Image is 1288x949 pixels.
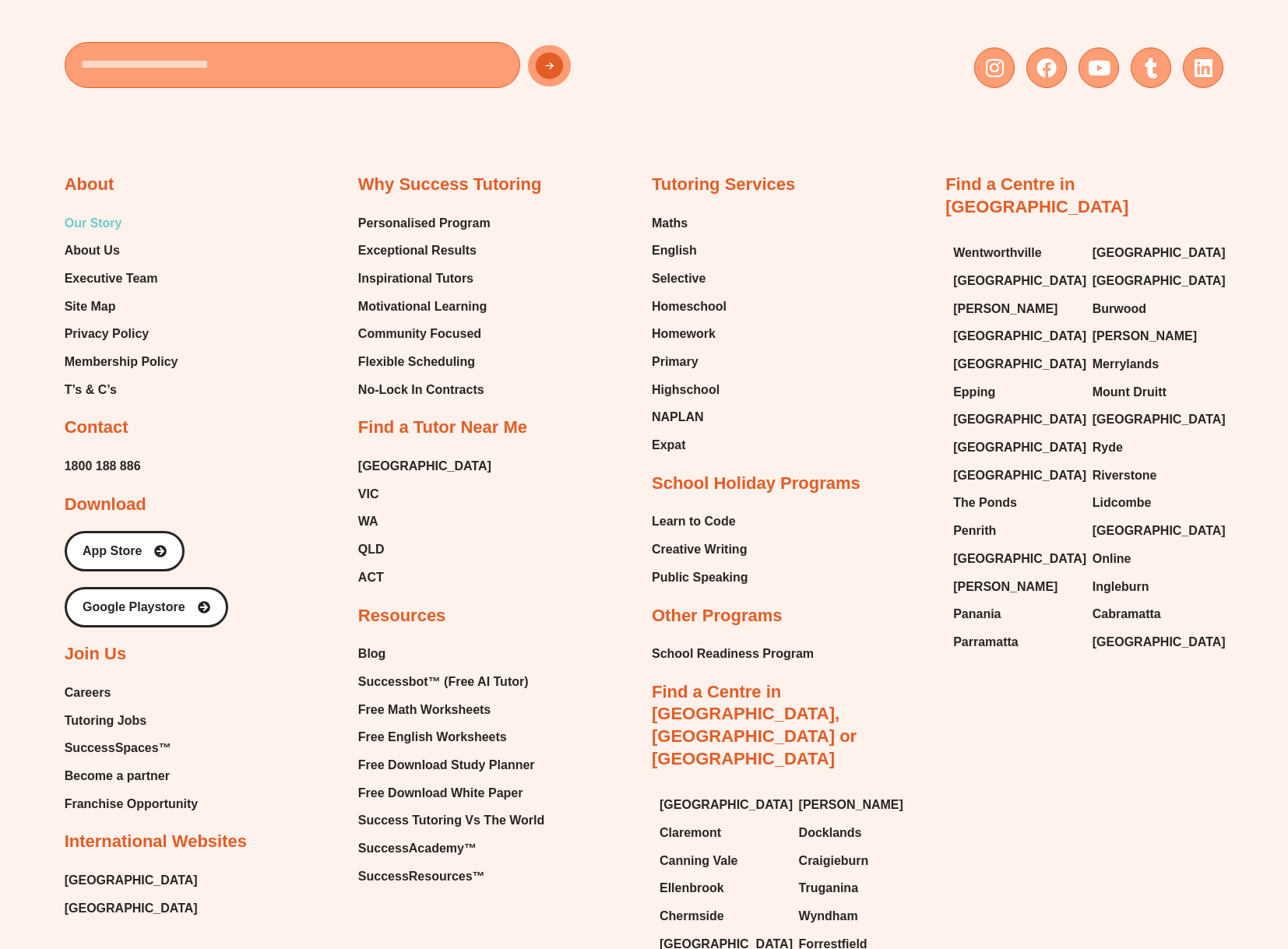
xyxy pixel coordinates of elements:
span: Free Download Study Planner [358,754,535,777]
span: [GEOGRAPHIC_DATA] [660,793,793,817]
a: Mount Druitt [1093,381,1216,404]
a: Privacy Policy [65,322,178,346]
span: [GEOGRAPHIC_DATA] [1093,408,1226,431]
h2: Other Programs [652,605,783,627]
a: [GEOGRAPHIC_DATA] [953,269,1077,293]
a: SuccessAcademy™ [358,837,544,860]
span: Exceptional Results [358,239,477,262]
span: Blog [358,642,386,666]
span: Merrylands [1093,353,1159,376]
span: Learn to Code [652,510,736,533]
a: Find a Centre in [GEOGRAPHIC_DATA] [945,174,1128,216]
a: Google Playstore [65,587,228,627]
a: Community Focused [358,322,491,346]
span: Our Story [65,212,122,235]
a: Homework [652,322,727,346]
a: Penrith [953,519,1077,543]
a: Chermside [660,905,783,928]
a: Find a Centre in [GEOGRAPHIC_DATA], [GEOGRAPHIC_DATA] or [GEOGRAPHIC_DATA] [652,682,857,768]
span: Claremont [660,821,721,845]
span: Primary [652,350,699,374]
a: [GEOGRAPHIC_DATA] [953,436,1077,459]
span: [PERSON_NAME] [799,793,903,817]
a: [GEOGRAPHIC_DATA] [953,408,1077,431]
h2: Resources [358,605,446,627]
a: Merrylands [1093,353,1216,376]
a: Highschool [652,378,727,402]
a: Careers [65,681,199,705]
a: About Us [65,239,178,262]
a: Docklands [799,821,923,845]
span: 1800 188 886 [65,455,141,478]
span: [PERSON_NAME] [1093,325,1197,348]
span: Community Focused [358,322,481,346]
span: [GEOGRAPHIC_DATA] [65,897,198,920]
a: VIC [358,483,491,506]
a: School Readiness Program [652,642,814,666]
a: Site Map [65,295,178,318]
a: Motivational Learning [358,295,491,318]
a: Epping [953,381,1077,404]
a: Inspirational Tutors [358,267,491,290]
a: Maths [652,212,727,235]
span: Canning Vale [660,849,737,873]
a: Success Tutoring Vs The World [358,809,544,832]
a: Executive Team [65,267,178,290]
a: Claremont [660,821,783,845]
span: Become a partner [65,764,170,788]
a: Panania [953,603,1077,626]
a: Free Math Worksheets [358,698,544,722]
span: Maths [652,212,688,235]
a: Learn to Code [652,510,748,533]
a: [GEOGRAPHIC_DATA] [1093,241,1216,265]
h2: About [65,174,114,196]
a: Wentworthville [953,241,1077,265]
span: Public Speaking [652,566,748,589]
span: Selective [652,267,706,290]
a: Parramatta [953,631,1077,654]
a: App Store [65,531,185,571]
span: SuccessResources™ [358,865,485,888]
a: SuccessResources™ [358,865,544,888]
span: [GEOGRAPHIC_DATA] [953,464,1086,487]
span: Free Math Worksheets [358,698,491,722]
a: T’s & C’s [65,378,178,402]
span: Mount Druitt [1093,381,1167,404]
span: No-Lock In Contracts [358,378,484,402]
a: Become a partner [65,764,199,788]
a: Riverstone [1093,464,1216,487]
span: Free English Worksheets [358,726,507,749]
span: [PERSON_NAME] [953,575,1057,599]
a: Franchise Opportunity [65,793,199,816]
span: Cabramatta [1093,603,1161,626]
a: NAPLAN [652,406,727,429]
a: Creative Writing [652,538,748,561]
span: Site Map [65,295,116,318]
a: Exceptional Results [358,239,491,262]
a: No-Lock In Contracts [358,378,491,402]
span: [GEOGRAPHIC_DATA] [358,455,491,478]
span: Parramatta [953,631,1019,654]
span: SuccessSpaces™ [65,736,171,760]
a: Flexible Scheduling [358,350,491,374]
span: Membership Policy [65,350,178,374]
span: Ingleburn [1093,575,1149,599]
h2: Tutoring Services [652,174,795,196]
span: Wyndham [799,905,858,928]
span: [GEOGRAPHIC_DATA] [1093,241,1226,265]
span: Successbot™ (Free AI Tutor) [358,670,529,694]
a: [PERSON_NAME] [799,793,923,817]
span: Lidcombe [1093,491,1152,515]
span: Tutoring Jobs [65,709,146,733]
span: Epping [953,381,995,404]
a: The Ponds [953,491,1077,515]
a: Ryde [1093,436,1216,459]
span: Inspirational Tutors [358,267,473,290]
span: Homework [652,322,716,346]
span: [GEOGRAPHIC_DATA] [953,547,1086,571]
span: QLD [358,538,385,561]
a: Ingleburn [1093,575,1216,599]
span: Personalised Program [358,212,491,235]
a: English [652,239,727,262]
